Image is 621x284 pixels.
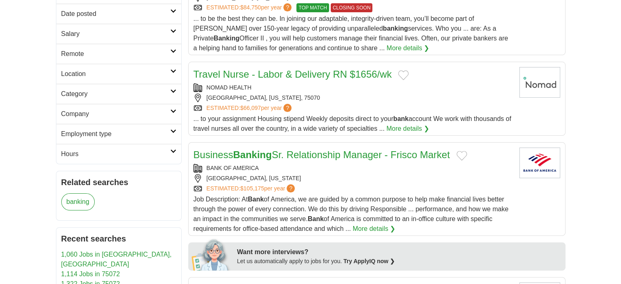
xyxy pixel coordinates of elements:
[61,193,95,210] a: banking
[56,84,181,104] a: Category
[194,115,511,132] span: ... to your assignment Housing stipend Weekly deposits direct to your account We work with thousa...
[61,149,170,159] h2: Hours
[287,184,295,192] span: ?
[248,196,264,203] strong: Bank
[194,15,508,51] span: ... to be the best they can be. In joining our adaptable, integrity-driven team, you’ll become pa...
[207,3,294,12] a: ESTIMATED:$84,750per year?
[56,144,181,164] a: Hours
[214,35,239,42] strong: Banking
[343,258,395,264] a: Try ApplyIQ now ❯
[240,185,264,192] span: $105,175
[56,104,181,124] a: Company
[191,238,231,271] img: apply-iq-scientist.png
[61,109,170,119] h2: Company
[308,215,324,222] strong: Bank
[237,247,561,257] div: Want more interviews?
[61,29,170,39] h2: Salary
[194,174,513,183] div: [GEOGRAPHIC_DATA], [US_STATE]
[240,4,261,11] span: $84,750
[207,84,252,91] a: NOMAD HEALTH
[237,257,561,266] div: Let us automatically apply to jobs for you.
[56,4,181,24] a: Date posted
[398,70,409,80] button: Add to favorite jobs
[331,3,373,12] span: CLOSING SOON
[61,233,176,245] h2: Recent searches
[61,271,120,277] a: 1,114 Jobs in 75072
[240,105,261,111] span: $66,097
[383,25,408,32] strong: banking
[56,124,181,144] a: Employment type
[207,165,259,171] a: BANK OF AMERICA
[353,224,396,234] a: More details ❯
[61,9,170,19] h2: Date posted
[61,49,170,59] h2: Remote
[283,104,292,112] span: ?
[61,129,170,139] h2: Employment type
[194,149,450,160] a: BusinessBankingSr. Relationship Manager - Frisco Market
[393,115,408,122] strong: bank
[61,176,176,188] h2: Related searches
[56,44,181,64] a: Remote
[194,94,513,102] div: [GEOGRAPHIC_DATA], [US_STATE], 75070
[56,64,181,84] a: Location
[387,43,430,53] a: More details ❯
[519,148,560,178] img: Bank of America logo
[456,151,467,161] button: Add to favorite jobs
[61,69,170,79] h2: Location
[386,124,429,134] a: More details ❯
[61,89,170,99] h2: Category
[194,69,392,80] a: Travel Nurse - Labor & Delivery RN $1656/wk
[194,196,509,232] span: Job Description: At of America, we are guided by a common purpose to help make financial lives be...
[207,104,294,112] a: ESTIMATED:$66,097per year?
[233,149,272,160] strong: Banking
[283,3,292,11] span: ?
[207,184,297,193] a: ESTIMATED:$105,175per year?
[519,67,560,98] img: Nomad Health logo
[61,251,172,268] a: 1,060 Jobs in [GEOGRAPHIC_DATA], [GEOGRAPHIC_DATA]
[296,3,329,12] span: TOP MATCH
[56,24,181,44] a: Salary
